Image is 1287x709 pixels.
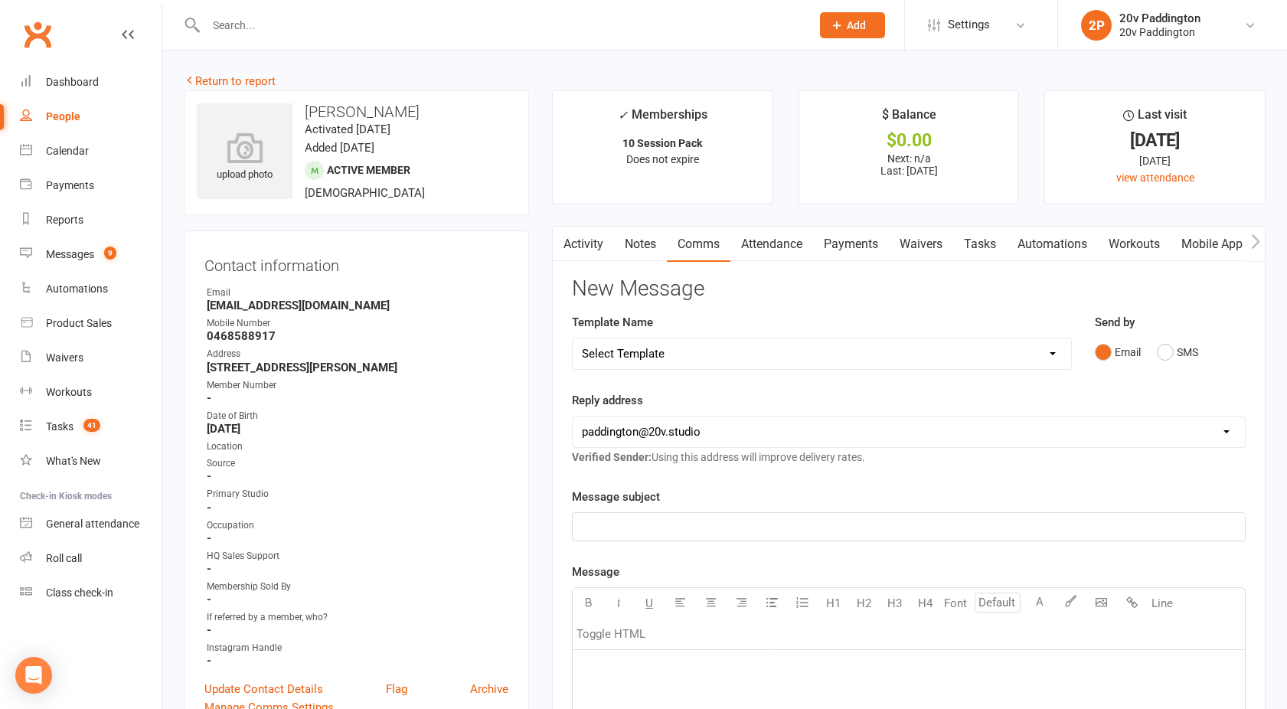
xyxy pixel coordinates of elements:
[15,657,52,694] div: Open Intercom Messenger
[847,19,866,31] span: Add
[553,227,614,262] a: Activity
[197,132,292,183] div: upload photo
[572,488,660,506] label: Message subject
[20,272,162,306] a: Automations
[1007,227,1098,262] a: Automations
[207,299,508,312] strong: [EMAIL_ADDRESS][DOMAIN_NAME]
[204,680,323,698] a: Update Contact Details
[622,137,702,149] strong: 10 Session Pack
[104,247,116,260] span: 9
[572,313,653,332] label: Template Name
[46,552,82,564] div: Roll call
[305,141,374,155] time: Added [DATE]
[20,100,162,134] a: People
[207,518,508,533] div: Occupation
[614,227,667,262] a: Notes
[20,341,162,375] a: Waivers
[818,588,848,619] button: H1
[207,610,508,625] div: If referred by a member, who?
[889,227,953,262] a: Waivers
[207,391,508,405] strong: -
[204,251,508,274] h3: Contact information
[46,145,89,157] div: Calendar
[1059,132,1251,149] div: [DATE]
[20,237,162,272] a: Messages 9
[46,110,80,123] div: People
[953,227,1007,262] a: Tasks
[207,501,508,515] strong: -
[207,593,508,606] strong: -
[572,451,652,463] strong: Verified Sender:
[207,422,508,436] strong: [DATE]
[20,444,162,479] a: What's New
[207,623,508,637] strong: -
[46,214,83,226] div: Reports
[83,419,100,432] span: 41
[910,588,940,619] button: H4
[1095,338,1141,367] button: Email
[940,588,971,619] button: Font
[848,588,879,619] button: H2
[626,153,699,165] span: Does not expire
[20,375,162,410] a: Workouts
[305,186,425,200] span: [DEMOGRAPHIC_DATA]
[1098,227,1171,262] a: Workouts
[573,619,649,649] button: Toggle HTML
[1059,152,1251,169] div: [DATE]
[46,248,94,260] div: Messages
[813,227,889,262] a: Payments
[618,105,707,133] div: Memberships
[46,586,113,599] div: Class check-in
[184,74,276,88] a: Return to report
[20,65,162,100] a: Dashboard
[207,549,508,564] div: HQ Sales Support
[572,563,619,581] label: Message
[572,451,865,463] span: Using this address will improve delivery rates.
[948,8,990,42] span: Settings
[20,134,162,168] a: Calendar
[634,588,665,619] button: U
[207,456,508,471] div: Source
[1095,313,1135,332] label: Send by
[813,152,1005,177] p: Next: n/a Last: [DATE]
[207,439,508,454] div: Location
[1116,172,1194,184] a: view attendance
[305,123,390,136] time: Activated [DATE]
[197,103,516,120] h3: [PERSON_NAME]
[207,531,508,545] strong: -
[207,316,508,331] div: Mobile Number
[730,227,813,262] a: Attendance
[46,76,99,88] div: Dashboard
[20,576,162,610] a: Class kiosk mode
[386,680,407,698] a: Flag
[201,15,800,36] input: Search...
[207,580,508,594] div: Membership Sold By
[820,12,885,38] button: Add
[20,507,162,541] a: General attendance kiosk mode
[46,317,112,329] div: Product Sales
[46,455,101,467] div: What's New
[20,410,162,444] a: Tasks 41
[207,487,508,502] div: Primary Studio
[975,593,1021,613] input: Default
[1123,105,1187,132] div: Last visit
[207,641,508,655] div: Instagram Handle
[1024,588,1055,619] button: A
[470,680,508,698] a: Archive
[20,203,162,237] a: Reports
[1157,338,1198,367] button: SMS
[46,283,108,295] div: Automations
[667,227,730,262] a: Comms
[207,361,508,374] strong: [STREET_ADDRESS][PERSON_NAME]
[882,105,936,132] div: $ Balance
[1081,10,1112,41] div: 2P
[207,562,508,576] strong: -
[207,469,508,483] strong: -
[207,654,508,668] strong: -
[207,409,508,423] div: Date of Birth
[879,588,910,619] button: H3
[20,541,162,576] a: Roll call
[207,347,508,361] div: Address
[645,596,653,610] span: U
[618,108,628,123] i: ✓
